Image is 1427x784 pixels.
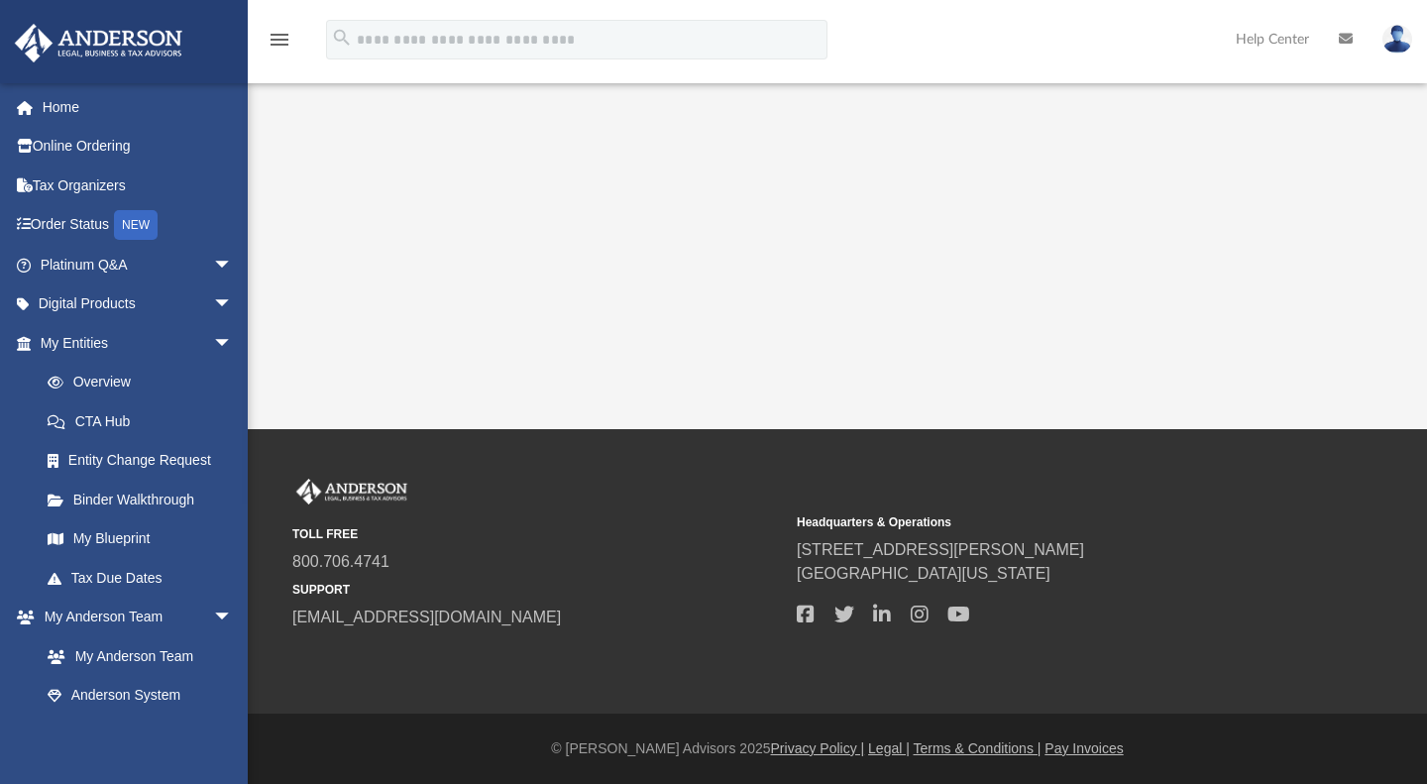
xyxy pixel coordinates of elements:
a: 800.706.4741 [292,553,389,570]
small: SUPPORT [292,581,783,599]
a: Platinum Q&Aarrow_drop_down [14,245,263,284]
a: [GEOGRAPHIC_DATA][US_STATE] [797,565,1050,582]
a: Entity Change Request [28,441,263,481]
a: My Entitiesarrow_drop_down [14,323,263,363]
a: Terms & Conditions | [914,740,1042,756]
a: Binder Walkthrough [28,480,263,519]
div: NEW [114,210,158,240]
small: Headquarters & Operations [797,513,1287,531]
i: search [331,27,353,49]
i: menu [268,28,291,52]
a: Digital Productsarrow_drop_down [14,284,263,324]
img: Anderson Advisors Platinum Portal [292,479,411,504]
a: [STREET_ADDRESS][PERSON_NAME] [797,541,1084,558]
a: Tax Due Dates [28,558,263,598]
a: menu [268,38,291,52]
a: [EMAIL_ADDRESS][DOMAIN_NAME] [292,609,561,625]
a: Tax Organizers [14,166,263,205]
a: Pay Invoices [1044,740,1123,756]
a: CTA Hub [28,401,263,441]
span: arrow_drop_down [213,323,253,364]
a: My Blueprint [28,519,253,559]
img: Anderson Advisors Platinum Portal [9,24,188,62]
a: Overview [28,363,263,402]
a: Privacy Policy | [771,740,865,756]
a: Anderson System [28,676,253,716]
span: arrow_drop_down [213,284,253,325]
a: My Anderson Team [28,636,243,676]
a: Online Ordering [14,127,263,167]
img: User Pic [1382,25,1412,54]
span: arrow_drop_down [213,245,253,285]
a: Legal | [868,740,910,756]
a: My Anderson Teamarrow_drop_down [14,598,253,637]
a: Client Referrals [28,715,253,754]
small: TOLL FREE [292,525,783,543]
div: © [PERSON_NAME] Advisors 2025 [248,738,1427,759]
a: Home [14,87,263,127]
span: arrow_drop_down [213,598,253,638]
a: Order StatusNEW [14,205,263,246]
